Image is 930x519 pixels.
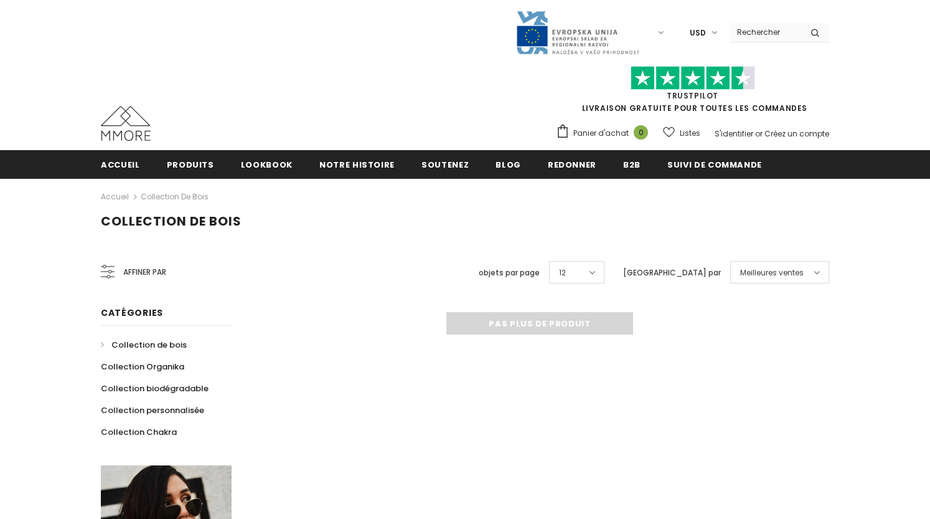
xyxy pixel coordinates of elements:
[123,265,166,279] span: Affiner par
[167,159,214,171] span: Produits
[101,356,184,378] a: Collection Organika
[556,124,654,143] a: Panier d'achat 0
[421,150,469,178] a: soutenez
[690,27,706,39] span: USD
[730,23,801,41] input: Search Site
[573,127,629,140] span: Panier d'achat
[559,267,566,279] span: 12
[479,267,540,279] label: objets par page
[319,159,395,171] span: Notre histoire
[740,267,804,279] span: Meilleures ventes
[101,159,140,171] span: Accueil
[101,189,129,204] a: Accueil
[167,150,214,178] a: Produits
[101,378,209,399] a: Collection biodégradable
[241,159,293,171] span: Lookbook
[548,159,596,171] span: Redonner
[241,150,293,178] a: Lookbook
[101,426,177,438] span: Collection Chakra
[623,150,641,178] a: B2B
[755,128,763,139] span: or
[515,27,640,37] a: Javni Razpis
[667,150,762,178] a: Suivi de commande
[101,334,187,356] a: Collection de bois
[764,128,829,139] a: Créez un compte
[101,361,184,373] span: Collection Organika
[111,339,187,351] span: Collection de bois
[496,159,521,171] span: Blog
[101,307,163,319] span: Catégories
[101,383,209,394] span: Collection biodégradable
[101,404,204,416] span: Collection personnalisée
[101,399,204,421] a: Collection personnalisée
[101,106,151,141] img: Cas MMORE
[667,159,762,171] span: Suivi de commande
[631,66,755,90] img: Faites confiance aux étoiles pilotes
[101,421,177,443] a: Collection Chakra
[667,90,718,101] a: TrustPilot
[556,72,829,113] span: LIVRAISON GRATUITE POUR TOUTES LES COMMANDES
[634,125,648,140] span: 0
[715,128,753,139] a: S'identifier
[421,159,469,171] span: soutenez
[548,150,596,178] a: Redonner
[623,267,721,279] label: [GEOGRAPHIC_DATA] par
[101,150,140,178] a: Accueil
[623,159,641,171] span: B2B
[496,150,521,178] a: Blog
[663,122,700,144] a: Listes
[515,10,640,55] img: Javni Razpis
[319,150,395,178] a: Notre histoire
[680,127,700,140] span: Listes
[141,191,209,202] a: Collection de bois
[101,212,242,230] span: Collection de bois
